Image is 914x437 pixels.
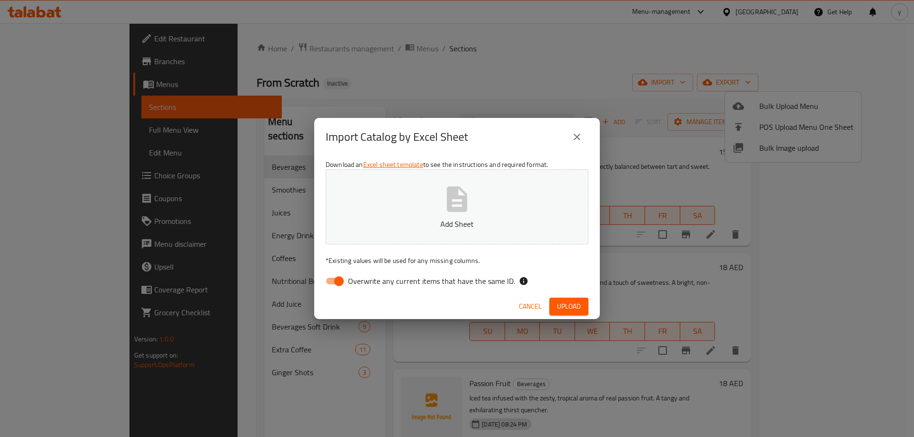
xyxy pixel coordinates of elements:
[326,129,468,145] h2: Import Catalog by Excel Sheet
[519,276,528,286] svg: If the overwrite option isn't selected, then the items that match an existing ID will be ignored ...
[340,218,574,230] p: Add Sheet
[566,126,588,148] button: close
[557,301,581,312] span: Upload
[348,275,515,287] span: Overwrite any current items that have the same ID.
[363,158,423,171] a: Excel sheet template
[549,298,588,315] button: Upload
[314,156,600,294] div: Download an to see the instructions and required format.
[515,298,546,315] button: Cancel
[326,169,588,244] button: Add Sheet
[326,256,588,265] p: Existing values will be used for any missing columns.
[519,301,542,312] span: Cancel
